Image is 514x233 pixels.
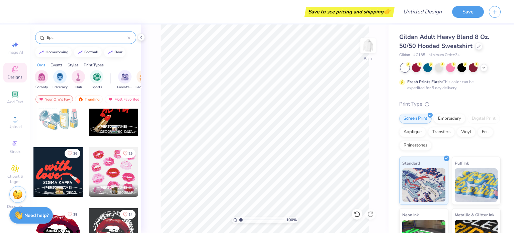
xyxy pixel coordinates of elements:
span: [PERSON_NAME] [99,185,127,190]
button: filter button [117,70,133,90]
button: Save [452,6,484,18]
div: Trending [75,95,103,103]
img: trend_line.gif [39,50,44,54]
div: Vinyl [457,127,476,137]
span: Upload [8,124,22,129]
img: Puff Ink [455,168,498,202]
div: bear [114,50,122,54]
button: filter button [72,70,85,90]
span: Minimum Order: 24 + [429,52,462,58]
div: filter for Sorority [35,70,48,90]
span: [GEOGRAPHIC_DATA], [US_STATE][GEOGRAPHIC_DATA] [99,129,136,134]
span: Gildan Adult Heavy Blend 8 Oz. 50/50 Hooded Sweatshirt [399,33,489,50]
span: Neon Ink [402,211,419,218]
span: Parent's Weekend [117,85,133,90]
div: Events [51,62,63,68]
span: Game Day [136,85,151,90]
span: 29 [128,152,133,155]
div: Most Favorited [105,95,143,103]
button: filter button [35,70,48,90]
span: # G185 [413,52,425,58]
span: Decorate [7,204,23,209]
span: Add Text [7,99,23,105]
div: filter for Club [72,70,85,90]
span: Sigma Kappa, [GEOGRAPHIC_DATA][US_STATE], [GEOGRAPHIC_DATA] [44,190,80,195]
img: trending.gif [78,97,83,102]
span: Sorority [35,85,48,90]
span: 36 [73,152,77,155]
span: Gildan [399,52,410,58]
img: Back [361,39,375,52]
span: 14 [128,213,133,216]
div: Back [364,56,372,62]
span: Designs [8,74,22,80]
div: Screen Print [399,114,432,124]
div: filter for Parent's Weekend [117,70,133,90]
button: filter button [53,70,68,90]
span: Clipart & logos [3,174,27,184]
strong: Fresh Prints Flash: [407,79,443,84]
span: [PERSON_NAME] [99,124,127,129]
button: Like [65,210,80,219]
img: Game Day Image [140,73,147,81]
button: Like [120,210,136,219]
span: 28 [73,213,77,216]
img: Parent's Weekend Image [121,73,129,81]
input: Untitled Design [398,5,447,18]
div: Foil [478,127,493,137]
div: homecoming [46,50,69,54]
img: Standard [402,168,445,202]
div: filter for Game Day [136,70,151,90]
button: filter button [90,70,103,90]
img: most_fav.gif [38,97,44,102]
div: Save to see pricing and shipping [306,7,393,17]
span: 100 % [286,217,297,223]
button: filter button [136,70,151,90]
span: Sports [92,85,102,90]
div: Print Type [399,100,501,108]
div: Styles [68,62,79,68]
button: Like [65,149,80,158]
span: Fraternity [53,85,68,90]
div: Print Types [84,62,104,68]
button: Like [120,149,136,158]
span: Club [75,85,82,90]
img: Fraternity Image [56,73,64,81]
button: bear [104,47,125,57]
div: Orgs [37,62,46,68]
button: football [74,47,102,57]
strong: Need help? [24,212,49,219]
img: Sorority Image [38,73,46,81]
span: Standard [402,160,420,167]
span: Alpha Phi, [GEOGRAPHIC_DATA][US_STATE] [99,190,136,195]
span: Greek [10,149,20,154]
div: filter for Fraternity [53,70,68,90]
div: Transfers [428,127,455,137]
img: Sports Image [93,73,101,81]
span: 👉 [383,7,391,15]
input: Try "Alpha" [46,34,127,41]
div: Rhinestones [399,140,432,151]
div: Digital Print [467,114,500,124]
span: [PERSON_NAME] [44,185,72,190]
div: Embroidery [434,114,465,124]
span: Puff Ink [455,160,469,167]
div: This color can be expedited for 5 day delivery. [407,79,490,91]
div: football [84,50,99,54]
img: Club Image [75,73,82,81]
button: homecoming [35,47,72,57]
div: filter for Sports [90,70,103,90]
img: most_fav.gif [108,97,113,102]
span: Metallic & Glitter Ink [455,211,494,218]
div: Your Org's Fav [35,95,73,103]
div: Applique [399,127,426,137]
span: Image AI [7,50,23,55]
img: trend_line.gif [108,50,113,54]
img: trend_line.gif [78,50,83,54]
